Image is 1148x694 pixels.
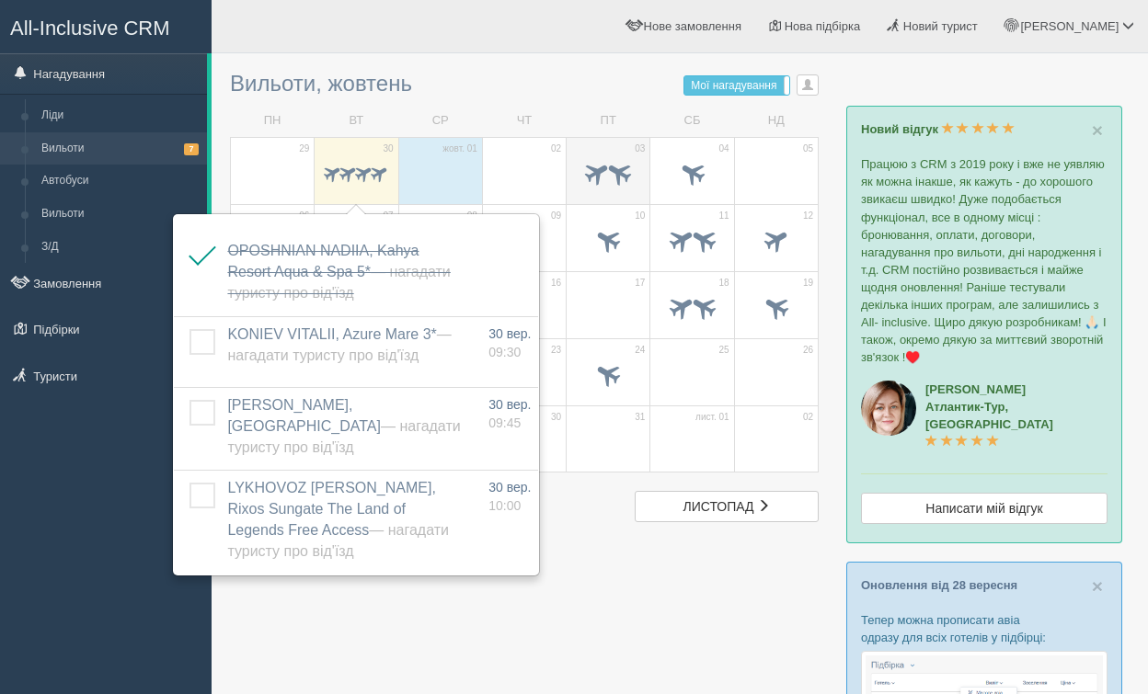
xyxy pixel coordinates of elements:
span: 02 [551,142,561,155]
p: Тепер можна прописати авіа одразу для всіх готелів у підбірці: [861,611,1108,646]
span: 12 [803,210,813,222]
td: ВТ [315,105,398,137]
span: Новий турист [903,19,978,33]
span: 03 [635,142,645,155]
span: — Нагадати туристу про від'їзд [227,522,449,559]
a: Ліди [33,99,207,132]
span: 25 [719,344,729,357]
span: 30 вер. [488,397,531,412]
span: Нова підбірка [785,19,861,33]
a: [PERSON_NAME]Атлантик-Тур, [GEOGRAPHIC_DATA] [925,382,1053,449]
span: 09:45 [488,415,521,430]
span: 09:30 [488,345,521,359]
span: листопад [683,499,754,514]
span: Мої нагадування [691,79,776,92]
span: 06 [299,210,309,222]
a: LYKHOVOZ [PERSON_NAME], Rixos Sungate The Land of Legends Free Access— Нагадати туристу про від'їзд [227,480,449,559]
span: 24 [635,344,645,357]
span: Нове замовлення [644,19,741,33]
span: × [1092,119,1103,141]
span: [PERSON_NAME], [GEOGRAPHIC_DATA] [227,397,460,455]
a: [PERSON_NAME], [GEOGRAPHIC_DATA]— Нагадати туристу про від'їзд [227,397,460,455]
span: 04 [719,142,729,155]
span: 02 [803,411,813,424]
span: 18 [719,277,729,290]
span: LYKHOVOZ [PERSON_NAME], Rixos Sungate The Land of Legends Free Access [227,480,449,559]
span: 16 [551,277,561,290]
span: 09 [551,210,561,222]
img: aicrm_2143.jpg [861,381,916,436]
span: [PERSON_NAME] [1020,19,1119,33]
span: — Нагадати туристу про від'їзд [227,418,460,455]
span: жовт. 01 [442,142,477,155]
span: OPOSHNIAN NADIIA, Kahya Resort Aqua & Spa 5* [227,243,450,301]
span: × [1092,575,1103,597]
span: 10:00 [488,498,521,513]
a: листопад [635,491,819,522]
a: OPOSHNIAN NADIIA, Kahya Resort Aqua & Spa 5*— Нагадати туристу про від'їзд [227,243,450,301]
span: 05 [803,142,813,155]
span: — Нагадати туристу про від'їзд [227,326,451,363]
span: 23 [551,344,561,357]
button: Close [1092,576,1103,596]
span: 10 [635,210,645,222]
span: 7 [184,143,199,155]
span: All-Inclusive CRM [10,17,170,40]
span: 30 вер. [488,326,531,341]
span: 29 [299,142,309,155]
a: Автобуси [33,165,207,198]
a: 30 вер. 09:30 [488,324,531,361]
td: СБ [650,105,734,137]
span: 30 [551,411,561,424]
td: ПТ [567,105,650,137]
a: З/Д [33,231,207,264]
span: 11 [719,210,729,222]
span: 19 [803,277,813,290]
span: 07 [383,210,393,222]
span: 31 [635,411,645,424]
a: KONIEV VITALII, Azure Mare 3*— Нагадати туристу про від'їзд [227,326,451,363]
a: Вильоти7 [33,132,207,165]
a: 30 вер. 09:45 [488,395,531,432]
span: 30 [383,142,393,155]
a: Оновлення від 28 вересня [861,578,1017,592]
span: 08 [467,210,477,222]
td: ЧТ [482,105,566,137]
p: Працюю з CRM з 2019 року і вже не уявляю як можна інакше, як кажуть - до хорошого звикаєш швидко!... [861,155,1108,366]
td: НД [734,105,818,137]
button: Close [1092,120,1103,140]
td: ПН [231,105,315,137]
a: Новий відгук [861,122,1015,136]
h3: Вильоти, жовтень [230,72,819,96]
td: СР [398,105,482,137]
span: 30 вер. [488,480,531,495]
span: KONIEV VITALII, Azure Mare 3* [227,326,451,363]
a: 30 вер. 10:00 [488,478,531,515]
span: лист. 01 [695,411,729,424]
a: Вильоти [33,198,207,231]
a: All-Inclusive CRM [1,1,211,51]
a: Написати мій відгук [861,493,1108,524]
span: 26 [803,344,813,357]
span: 17 [635,277,645,290]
